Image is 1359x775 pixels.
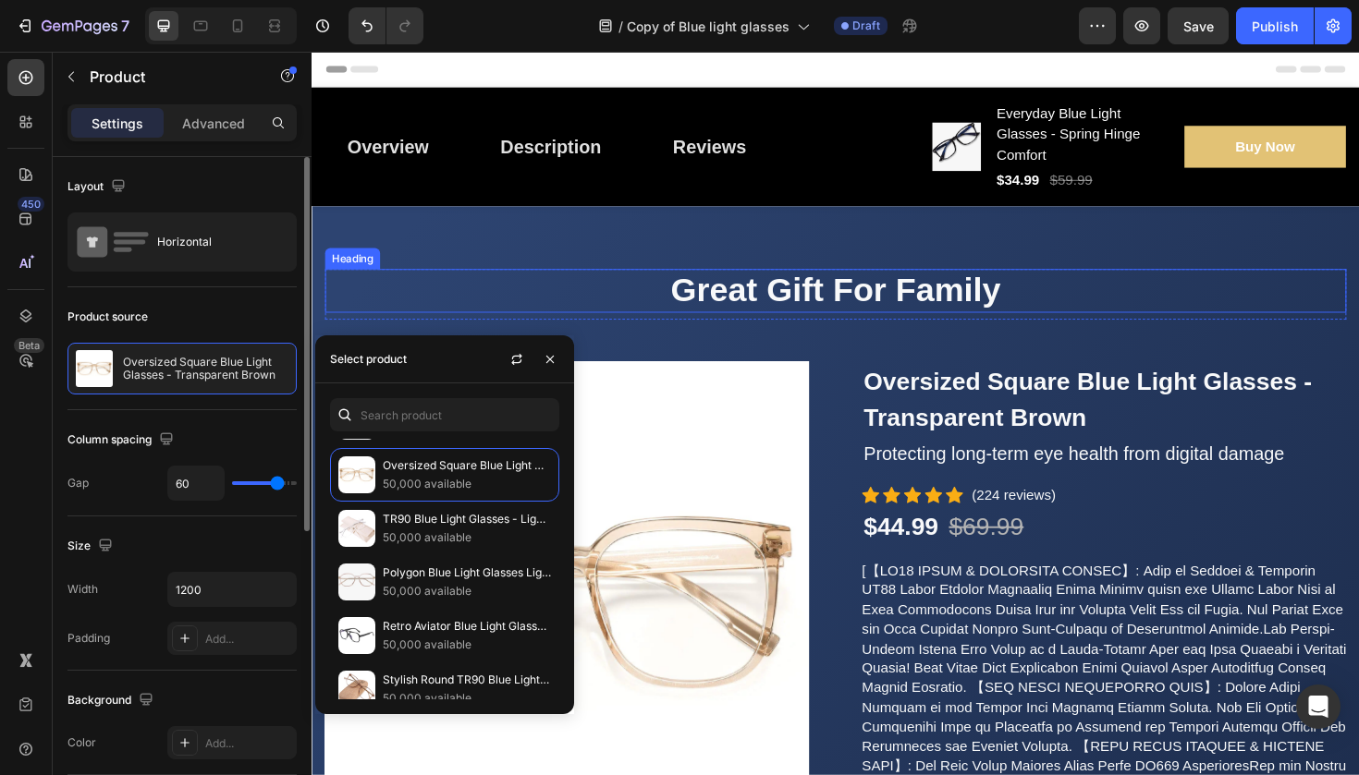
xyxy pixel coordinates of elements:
[852,18,880,34] span: Draft
[67,734,96,751] div: Color
[699,458,788,480] p: (224 reviews)
[205,631,292,648] div: Add...
[168,466,224,500] input: Auto
[67,688,157,713] div: Background
[18,211,68,227] div: Heading
[157,221,270,263] div: Horizontal
[724,53,895,123] h2: Everyday Blue Light Glasses - Spring Hinge Comfort
[383,528,551,547] p: 50,000 available
[383,510,551,528] p: TR90 Blue Light Glasses - Lightweight & Stylish
[349,7,423,44] div: Undo/Redo
[338,456,375,493] img: collections
[7,7,138,44] button: 7
[359,75,484,127] a: Reviews
[1168,7,1229,44] button: Save
[182,114,245,133] p: Advanced
[383,563,551,582] p: Polygon Blue Light Glasses Light Tea Frame
[673,482,756,525] div: $69.99
[330,351,407,368] div: Select product
[67,630,110,647] div: Padding
[978,90,1041,112] div: Buy Now
[67,175,129,200] div: Layout
[383,86,460,115] div: Reviews
[1252,17,1298,36] div: Publish
[168,573,296,606] input: Auto
[14,230,1096,276] h2: Great Gift For Family
[1296,684,1341,729] div: Open Intercom Messenger
[76,350,113,387] img: product feature img
[383,689,551,708] p: 50,000 available
[67,475,89,491] div: Gap
[780,123,829,149] div: $59.99
[338,671,375,708] img: collections
[582,482,666,525] div: $44.99
[383,456,551,475] p: Oversized Square Blue Light Glasses - Transparent Brown
[67,309,148,325] div: Product source
[92,114,143,133] p: Settings
[383,636,551,654] p: 50,000 available
[383,617,551,636] p: Retro Aviator Blue Light Glasses - Black Frame
[383,475,551,493] p: 50,000 available
[338,563,375,600] img: collections
[618,17,623,36] span: /
[67,428,178,453] div: Column spacing
[18,197,44,212] div: 450
[584,411,1094,441] p: Protecting long-term eye health from digital damage
[90,66,247,88] p: Product
[14,338,44,353] div: Beta
[312,52,1359,775] iframe: Design area
[67,534,116,559] div: Size
[121,15,129,37] p: 7
[123,356,288,381] p: Oversized Square Blue Light Glasses - Transparent Brown
[724,123,773,149] div: $34.99
[1183,18,1214,34] span: Save
[1236,7,1314,44] button: Publish
[627,17,790,36] span: Copy of Blue light glasses
[67,581,98,598] div: Width
[924,79,1096,123] button: Buy Now
[330,398,559,431] input: Search in Settings & Advanced
[338,510,375,547] img: collections
[582,328,1096,409] a: Oversized Square Blue Light Glasses - Transparent Brown
[383,671,551,689] p: Stylish Round TR90 Blue Light Glasses - Anti-Eyestrain
[205,735,292,752] div: Add...
[383,582,551,600] p: 50,000 available
[338,617,375,654] img: collections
